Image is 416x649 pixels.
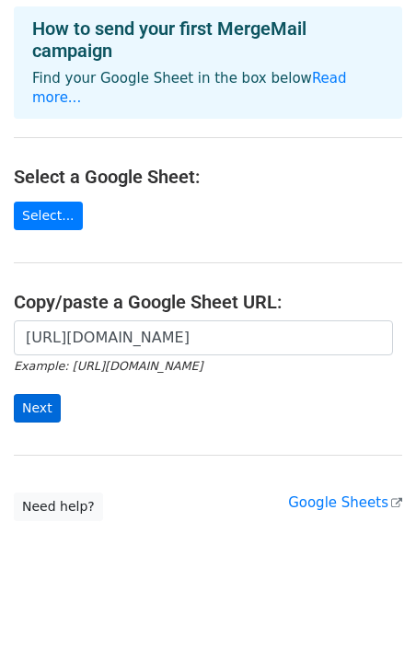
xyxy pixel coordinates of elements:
iframe: Chat Widget [324,561,416,649]
a: Google Sheets [288,494,402,511]
a: Select... [14,202,83,230]
h4: Copy/paste a Google Sheet URL: [14,291,402,313]
a: Read more... [32,70,347,106]
a: Need help? [14,493,103,521]
input: Next [14,394,61,423]
h4: Select a Google Sheet: [14,166,402,188]
p: Find your Google Sheet in the box below [32,69,384,108]
input: Paste your Google Sheet URL here [14,320,393,355]
small: Example: [URL][DOMAIN_NAME] [14,359,202,373]
div: 聊天小组件 [324,561,416,649]
h4: How to send your first MergeMail campaign [32,17,384,62]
